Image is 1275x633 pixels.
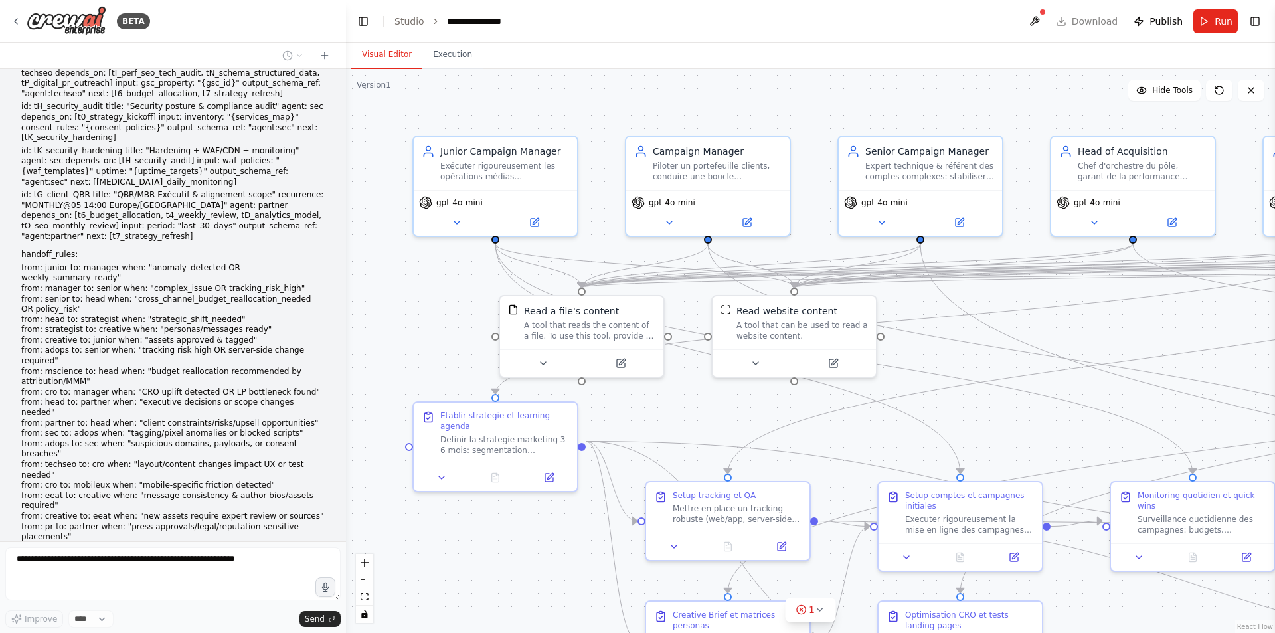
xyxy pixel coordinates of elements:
span: gpt-4o-mini [649,197,695,208]
button: No output available [467,470,524,486]
span: Send [305,614,325,624]
button: zoom in [356,554,373,571]
div: Executer rigoureusement la mise en ligne des campagnes selon le brief valide et les assets approu... [905,514,1034,535]
button: Open in side panel [497,215,572,230]
g: Edge from f4680ff4-b40b-44d1-945a-bc4a8c1578e4 to 9240c2d4-30f4-4e95-881b-fcf20a64087e [489,244,967,474]
li: from: head to: partner when: "executive decisions or scope changes needed" [21,397,325,418]
span: gpt-4o-mini [436,197,483,208]
li: from: creative to: junior when: "assets approved & tagged" [21,335,325,346]
button: Open in side panel [526,470,572,486]
li: from: cro to: mobileux when: "mobile-specific friction detected" [21,480,325,491]
button: Open in side panel [922,215,997,230]
button: Send [299,611,341,627]
div: Definir la strategie marketing 3-6 mois: segmentation audiences, positionnement, canaux prioritai... [440,434,569,456]
button: Switch to previous chat [277,48,309,64]
li: from: pr to: partner when: "press approvals/legal/reputation-sensitive placements" [21,522,325,543]
button: 1 [785,598,836,622]
g: Edge from f4680ff4-b40b-44d1-945a-bc4a8c1578e4 to 4b52569a-41bd-4c33-81b2-a8f0727c2abb [489,244,1199,474]
a: Studio [394,16,424,27]
div: Surveillance quotidienne des campagnes: budgets, diffusions, statuts, flux produit, tracking basi... [1138,514,1266,535]
div: Monitoring quotidien et quick wins [1138,490,1266,511]
button: Hide Tools [1128,80,1201,101]
g: Edge from f4680ff4-b40b-44d1-945a-bc4a8c1578e4 to a4605b27-2812-4296-8c60-5d955b1a3686 [489,244,588,288]
li: from: adops to: sec when: "suspicious domains, payloads, or consent breaches" [21,439,325,460]
div: Creative Brief et matrices personas [673,610,802,631]
div: Head of AcquisitionChef d'orchestre du pôle, garant de la performance globale: allouer efficaceme... [1050,136,1216,237]
button: No output available [1165,549,1221,565]
div: Campaign ManagerPiloter un portefeuille clients, conduire une boucle d'optimisation continue (tes... [625,136,791,237]
p: id: tK_security_hardening title: "Hardening + WAF/CDN + monitoring" agent: sec depends_on: [tH_se... [21,146,325,187]
div: Read a file's content [524,304,619,317]
div: Junior Campaign Manager [440,145,569,158]
div: Mettre en place un tracking robuste (web/app, server-side si pertinent) et garantir la conformite... [673,503,802,525]
div: BETA [117,13,150,29]
img: Logo [27,6,106,36]
div: Setup tracking et QAMettre en place un tracking robuste (web/app, server-side si pertinent) et ga... [645,481,811,561]
span: gpt-4o-mini [1074,197,1120,208]
li: from: strategist to: creative when: "personas/messages ready" [21,325,325,335]
div: Etablir strategie et learning agendaDefinir la strategie marketing 3-6 mois: segmentation audienc... [412,401,578,492]
li: from: manager to: senior when: "complex_issue OR tracking_risk_high" [21,284,325,294]
button: Open in side panel [709,215,784,230]
div: Senior Campaign ManagerExpert technique & référent des comptes complexes: stabiliser les comptes ... [837,136,1003,237]
p: id: tG_client_QBR title: "QBR/MBR Exécutif & alignement scope" recurrence: "MONTHLY@05 14:00 Euro... [21,190,325,242]
div: Head of Acquisition [1078,145,1207,158]
div: Setup tracking et QA [673,490,756,501]
div: Read website content [736,304,837,317]
button: Run [1193,9,1238,33]
li: from: mscience to: head when: "budget reallocation recommended by attribution/MMM" [21,367,325,387]
button: Open in side panel [1223,549,1269,565]
div: Etablir strategie et learning agenda [440,410,569,432]
p: id: tH_security_audit title: "Security posture & compliance audit" agent: sec depends_on: [t0_str... [21,102,325,143]
nav: breadcrumb [394,15,513,28]
div: FileReadToolRead a file's contentA tool that reads the content of a file. To use this tool, provi... [499,295,665,378]
button: Execution [422,41,483,69]
li: from: creative to: eeat when: "new assets require expert review or sources" [21,511,325,522]
button: Open in side panel [991,549,1037,565]
div: Junior Campaign ManagerExécuter rigoureusement les opérations médias quotidiennes: configurer, la... [412,136,578,237]
p: id: tO_seo_monthly_review title: "Revue SEO mensuelle consolidée" recurrence: "MONTHLY@03 10:00 E... [21,47,325,99]
li: from: adops to: senior when: "tracking risk high OR server-side change required" [21,345,325,366]
button: zoom out [356,571,373,588]
li: from: cro to: manager when: "CRO uplift detected OR LP bottleneck found" [21,387,325,398]
div: Piloter un portefeuille clients, conduire une boucle d'optimisation continue (tests A/B, ciblage,... [653,161,782,182]
li: from: junior to: manager when: "anomaly_detected OR weekly_summary_ready" [21,263,325,284]
img: ScrapeWebsiteTool [721,304,731,315]
button: Open in side panel [583,355,658,371]
button: Visual Editor [351,41,422,69]
span: Run [1215,15,1232,28]
g: Edge from 9240c2d4-30f4-4e95-881b-fcf20a64087e to 4b52569a-41bd-4c33-81b2-a8f0727c2abb [1051,515,1102,533]
button: Show right sidebar [1246,12,1264,31]
div: A tool that reads the content of a file. To use this tool, provide a 'file_path' parameter with t... [524,320,655,341]
g: Edge from 8c4337bc-c957-4229-a16c-31243a47c740 to a4605b27-2812-4296-8c60-5d955b1a3686 [575,244,715,288]
li: from: head to: strategist when: "strategic_shift_needed" [21,315,325,325]
div: React Flow controls [356,554,373,623]
li: from: eeat to: creative when: "message consistency & author bios/assets required" [21,491,325,511]
span: Improve [25,614,57,624]
button: No output available [932,549,989,565]
button: Publish [1128,9,1188,33]
div: ScrapeWebsiteToolRead website contentA tool that can be used to read a website content. [711,295,877,378]
a: React Flow attribution [1237,623,1273,630]
li: from: sec to: adops when: "tagging/pixel anomalies or blocked scripts" [21,428,325,439]
span: gpt-4o-mini [861,197,908,208]
button: Open in side panel [758,539,804,555]
span: Publish [1149,15,1183,28]
span: Hide Tools [1152,85,1193,96]
button: Start a new chat [314,48,335,64]
li: from: techseo to: cro when: "layout/content changes impact UX or test needed" [21,460,325,480]
button: Click to speak your automation idea [315,577,335,597]
div: A tool that can be used to read a website content. [736,320,868,341]
div: Setup comptes et campagnes initiales [905,490,1034,511]
button: Open in side panel [1134,215,1209,230]
button: Improve [5,610,63,628]
span: 1 [809,603,815,616]
button: fit view [356,588,373,606]
div: Version 1 [357,80,391,90]
div: Campaign Manager [653,145,782,158]
g: Edge from d4449147-3914-4173-8894-5716f7d4b52e to 42972b7b-fb5a-46ca-a2e3-1a18a6131d21 [586,435,637,528]
div: Chef d'orchestre du pôle, garant de la performance globale: allouer efficacement les budgets entr... [1078,161,1207,182]
li: from: senior to: head when: "cross_channel_budget_reallocation_needed OR policy_risk" [21,294,325,315]
div: Expert technique & référent des comptes complexes: stabiliser les comptes à forte dépense/complex... [865,161,994,182]
button: No output available [700,539,756,555]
